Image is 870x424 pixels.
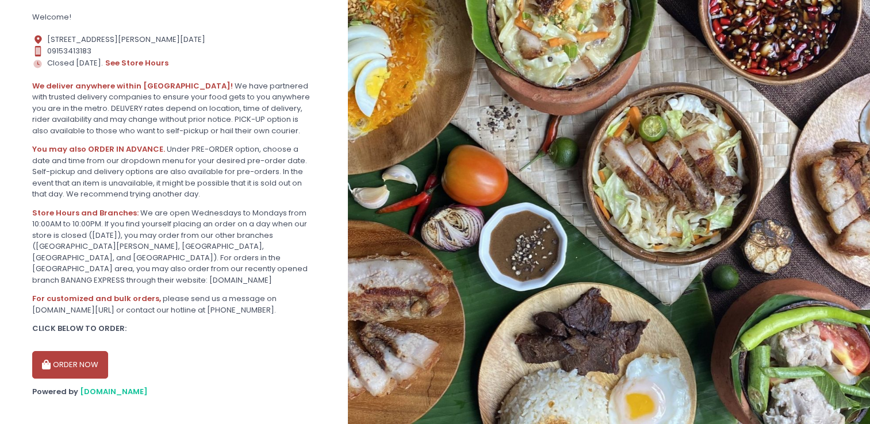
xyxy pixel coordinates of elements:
[80,386,148,397] a: [DOMAIN_NAME]
[32,80,233,91] b: We deliver anywhere within [GEOGRAPHIC_DATA]!
[105,57,169,70] button: see store hours
[32,207,316,286] div: We are open Wednesdays to Mondays from 10:00AM to 10:00PM. If you find yourself placing an order ...
[32,144,165,155] b: You may also ORDER IN ADVANCE.
[32,386,316,398] div: Powered by
[32,207,139,218] b: Store Hours and Branches:
[32,57,316,70] div: Closed [DATE].
[32,293,316,315] div: please send us a message on [DOMAIN_NAME][URL] or contact our hotline at [PHONE_NUMBER].
[32,323,316,334] div: CLICK BELOW TO ORDER:
[32,11,316,23] div: Welcome!
[32,80,316,137] div: We have partnered with trusted delivery companies to ensure your food gets to you anywhere you ar...
[32,144,316,200] div: Under PRE-ORDER option, choose a date and time from our dropdown menu for your desired pre-order ...
[32,45,316,57] div: 09153413183
[32,293,161,304] b: For customized and bulk orders,
[32,351,108,379] button: ORDER NOW
[32,34,316,45] div: [STREET_ADDRESS][PERSON_NAME][DATE]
